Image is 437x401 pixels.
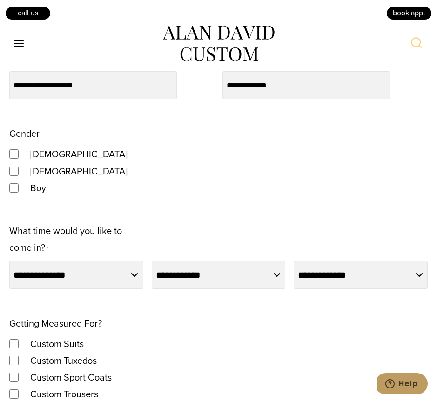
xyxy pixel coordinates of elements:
[9,35,29,52] button: Open menu
[21,163,137,180] label: [DEMOGRAPHIC_DATA]
[21,335,93,352] label: Custom Suits
[21,146,137,162] label: [DEMOGRAPHIC_DATA]
[405,33,428,55] button: View Search Form
[21,369,121,386] label: Custom Sport Coats
[386,6,432,20] a: book appt
[9,222,143,257] label: What time would you like to come in?
[9,125,40,142] legend: Gender
[21,180,55,196] label: Boy
[5,6,51,20] a: Call Us
[377,373,428,396] iframe: Opens a widget where you can chat to one of our agents
[21,352,106,369] label: Custom Tuxedos
[163,26,275,62] img: alan david custom
[9,315,102,332] legend: Getting Measured For?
